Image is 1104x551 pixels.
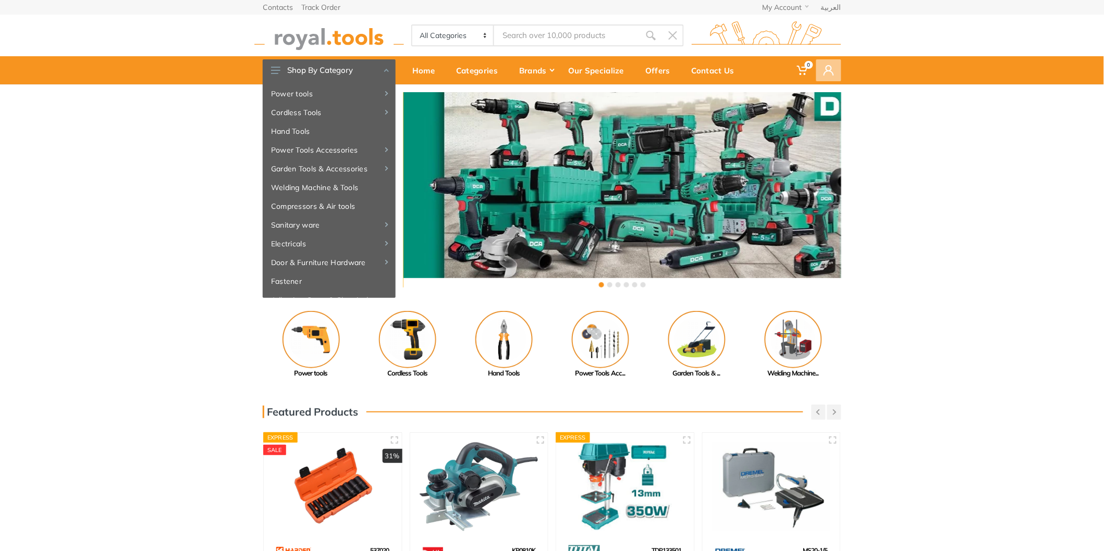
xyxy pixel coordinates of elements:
a: Offers [638,56,684,84]
button: Shop By Category [263,59,396,81]
img: Royal - Power Tools Accessories [572,311,629,368]
a: Compressors & Air tools [263,197,396,216]
div: SALE [263,445,286,455]
a: Welding Machine & Tools [263,178,396,197]
select: Category [412,26,494,45]
a: Cordless Tools [263,103,396,122]
a: Sanitary ware [263,216,396,234]
div: Garden Tools & ... [648,368,745,379]
h3: Featured Products [263,406,358,418]
div: 31% [383,449,402,464]
div: Welding Machine... [745,368,841,379]
img: Royal - Power tools [283,311,340,368]
input: Site search [494,24,640,46]
a: Power tools [263,84,396,103]
a: Welding Machine... [745,311,841,379]
a: Our Specialize [561,56,638,84]
img: royal.tools Logo [254,21,404,50]
a: Garden Tools & Accessories [263,159,396,178]
a: Home [405,56,449,84]
img: Royal Tools - Drill press 350w [566,442,685,531]
a: Garden Tools & ... [648,311,745,379]
div: Hand Tools [456,368,552,379]
a: Hand Tools [456,311,552,379]
img: Royal - Welding Machine & Tools [765,311,822,368]
a: Adhesive, Spray & Chemical [263,291,396,309]
a: Hand Tools [263,122,396,141]
div: Cordless Tools [359,368,456,379]
img: Royal - Garden Tools & Accessories [668,311,726,368]
div: Contact Us [684,59,749,81]
a: Power tools [263,311,359,379]
img: Royal Tools - 10pcs 1/2 [273,442,392,531]
div: Power tools [263,368,359,379]
div: Categories [449,59,512,81]
a: Power Tools Accessories [263,141,396,159]
img: Royal - Hand Tools [475,311,533,368]
div: Brands [512,59,561,81]
a: Categories [449,56,512,84]
div: Express [556,432,590,443]
img: Royal - Cordless Tools [379,311,436,368]
div: Home [405,59,449,81]
a: Cordless Tools [359,311,456,379]
a: Door & Furniture Hardware [263,253,396,272]
a: Track Order [301,4,340,11]
a: Power Tools Acc... [552,311,648,379]
a: 0 [790,56,816,84]
a: Electricals [263,234,396,253]
div: Power Tools Acc... [552,368,648,379]
div: Our Specialize [561,59,638,81]
div: Offers [638,59,684,81]
a: العربية [821,4,841,11]
a: Contact Us [684,56,749,84]
div: Express [263,432,298,443]
a: Contacts [263,4,293,11]
img: royal.tools Logo [692,21,841,50]
a: Fastener [263,272,396,291]
img: Royal Tools - Moto-Saw Kit Variable Speed 70 watts [712,442,831,531]
img: Royal Tools - Power Planer - 82mm (3-1/4 [420,442,539,531]
span: 0 [805,61,813,69]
